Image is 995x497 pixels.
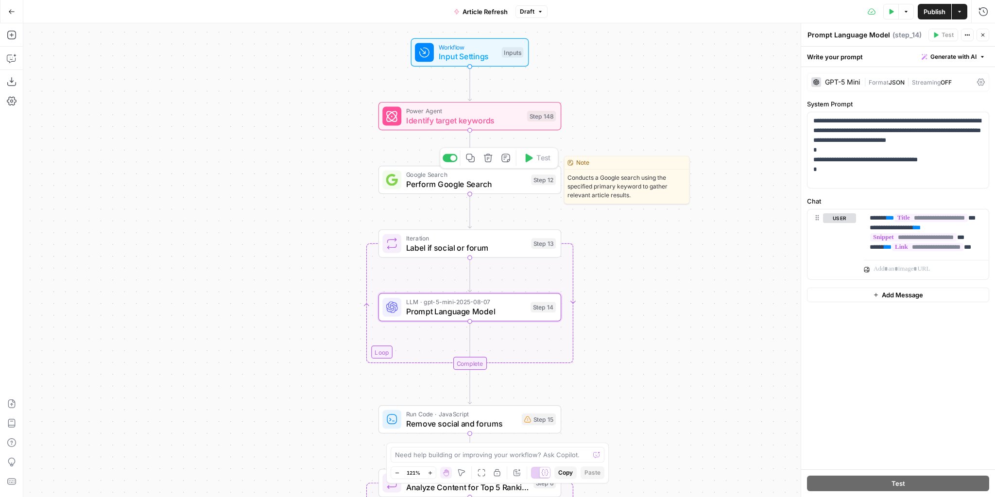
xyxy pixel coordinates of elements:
[527,111,556,121] div: Step 148
[869,79,889,86] span: Format
[823,213,856,223] button: user
[406,306,526,317] span: Prompt Language Model
[468,67,471,101] g: Edge from start to step_148
[515,5,548,18] button: Draft
[807,288,989,302] button: Add Message
[565,170,689,204] span: Conducts a Google search using the specified primary keyword to gather relevant article results.
[807,99,989,109] label: System Prompt
[533,478,556,488] div: Step 6
[531,174,556,185] div: Step 12
[522,413,556,425] div: Step 15
[905,77,912,86] span: |
[825,79,860,86] div: GPT-5 Mini
[406,178,527,190] span: Perform Google Search
[439,42,497,51] span: Workflow
[378,102,561,130] div: Power AgentIdentify target keywordsStep 148
[536,153,550,163] span: Test
[378,38,561,67] div: WorkflowInput SettingsInputs
[554,466,577,479] button: Copy
[448,4,514,19] button: Article Refresh
[584,468,600,477] span: Paste
[889,79,905,86] span: JSON
[807,476,989,491] button: Test
[807,209,856,279] div: user
[406,481,529,493] span: Analyze Content for Top 5 Ranking Pages
[407,469,420,477] span: 121%
[453,357,486,370] div: Complete
[463,7,508,17] span: Article Refresh
[807,30,890,40] textarea: Prompt Language Model
[531,302,556,313] div: Step 14
[378,293,561,321] div: LLM · gpt-5-mini-2025-08-07Prompt Language ModelStep 14
[801,47,995,67] div: Write your prompt
[942,31,954,39] span: Test
[378,166,561,194] div: Google SearchPerform Google SearchStep 12Test
[918,4,951,19] button: Publish
[930,52,977,61] span: Generate with AI
[378,229,561,257] div: LoopIterationLabel if social or forumStep 13
[928,29,958,41] button: Test
[406,409,517,418] span: Run Code · JavaScript
[864,77,869,86] span: |
[378,405,561,433] div: Run Code · JavaScriptRemove social and forumsStep 15
[468,194,471,228] g: Edge from step_12 to step_13
[406,242,527,254] span: Label if social or forum
[468,370,471,404] g: Edge from step_13-iteration-end to step_15
[912,79,941,86] span: Streaming
[565,156,689,170] div: Note
[941,79,952,86] span: OFF
[918,51,989,63] button: Generate with AI
[406,297,526,307] span: LLM · gpt-5-mini-2025-08-07
[924,7,945,17] span: Publish
[892,479,905,488] span: Test
[406,170,527,179] span: Google Search
[468,257,471,292] g: Edge from step_13 to step_14
[519,150,555,166] button: Test
[892,30,922,40] span: ( step_14 )
[406,114,522,126] span: Identify target keywords
[807,196,989,206] label: Chat
[378,469,561,497] div: IterationAnalyze Content for Top 5 Ranking PagesStep 6
[439,51,497,62] span: Input Settings
[520,7,534,16] span: Draft
[406,106,522,115] span: Power Agent
[882,290,923,300] span: Add Message
[406,417,517,429] span: Remove social and forums
[378,357,561,370] div: Complete
[558,468,573,477] span: Copy
[581,466,604,479] button: Paste
[406,234,527,243] span: Iteration
[502,47,524,58] div: Inputs
[531,238,556,249] div: Step 13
